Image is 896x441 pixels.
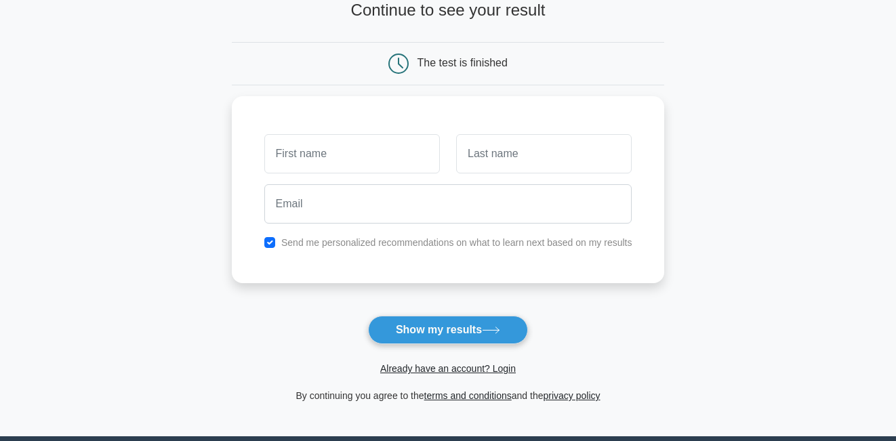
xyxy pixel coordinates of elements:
label: Send me personalized recommendations on what to learn next based on my results [281,237,632,248]
a: privacy policy [544,390,600,401]
input: Email [264,184,632,224]
button: Show my results [368,316,528,344]
div: By continuing you agree to the and the [224,387,673,404]
div: The test is finished [418,57,508,68]
input: Last name [456,134,632,173]
input: First name [264,134,440,173]
a: terms and conditions [424,390,512,401]
a: Already have an account? Login [380,363,516,374]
